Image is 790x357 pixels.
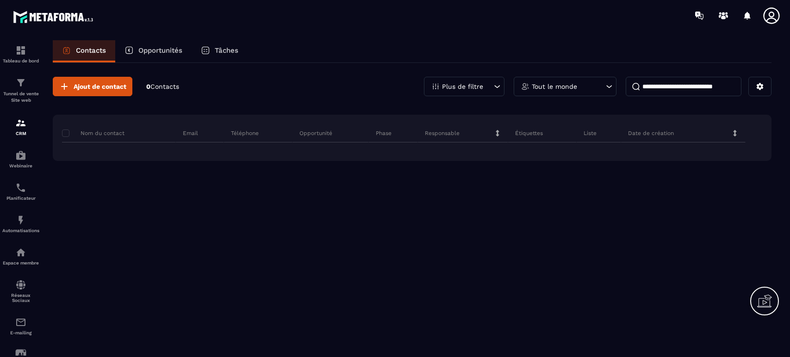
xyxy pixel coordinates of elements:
[376,129,392,137] p: Phase
[2,58,39,63] p: Tableau de bord
[183,129,198,137] p: Email
[2,143,39,175] a: automationsautomationsWebinaire
[15,45,26,56] img: formation
[15,117,26,129] img: formation
[2,175,39,208] a: schedulerschedulerPlanificateur
[2,228,39,233] p: Automatisations
[192,40,248,62] a: Tâches
[2,208,39,240] a: automationsautomationsAutomatisations
[53,40,115,62] a: Contacts
[76,46,106,55] p: Contacts
[62,129,124,137] p: Nom du contact
[2,260,39,265] p: Espace membre
[2,38,39,70] a: formationformationTableau de bord
[2,310,39,342] a: emailemailE-mailing
[425,129,460,137] p: Responsable
[2,70,39,111] a: formationformationTunnel de vente Site web
[442,83,483,90] p: Plus de filtre
[215,46,238,55] p: Tâches
[2,131,39,136] p: CRM
[15,279,26,290] img: social-network
[15,215,26,226] img: automations
[2,111,39,143] a: formationformationCRM
[53,77,132,96] button: Ajout de contact
[15,77,26,88] img: formation
[584,129,597,137] p: Liste
[2,293,39,303] p: Réseaux Sociaux
[299,129,332,137] p: Opportunité
[138,46,182,55] p: Opportunités
[2,91,39,104] p: Tunnel de vente Site web
[15,317,26,328] img: email
[2,196,39,201] p: Planificateur
[2,163,39,168] p: Webinaire
[15,247,26,258] img: automations
[515,129,543,137] p: Étiquettes
[150,83,179,90] span: Contacts
[231,129,259,137] p: Téléphone
[532,83,577,90] p: Tout le monde
[2,240,39,272] a: automationsautomationsEspace membre
[2,330,39,335] p: E-mailing
[115,40,192,62] a: Opportunités
[2,272,39,310] a: social-networksocial-networkRéseaux Sociaux
[74,82,126,91] span: Ajout de contact
[13,8,96,25] img: logo
[146,82,179,91] p: 0
[15,150,26,161] img: automations
[15,182,26,193] img: scheduler
[628,129,674,137] p: Date de création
